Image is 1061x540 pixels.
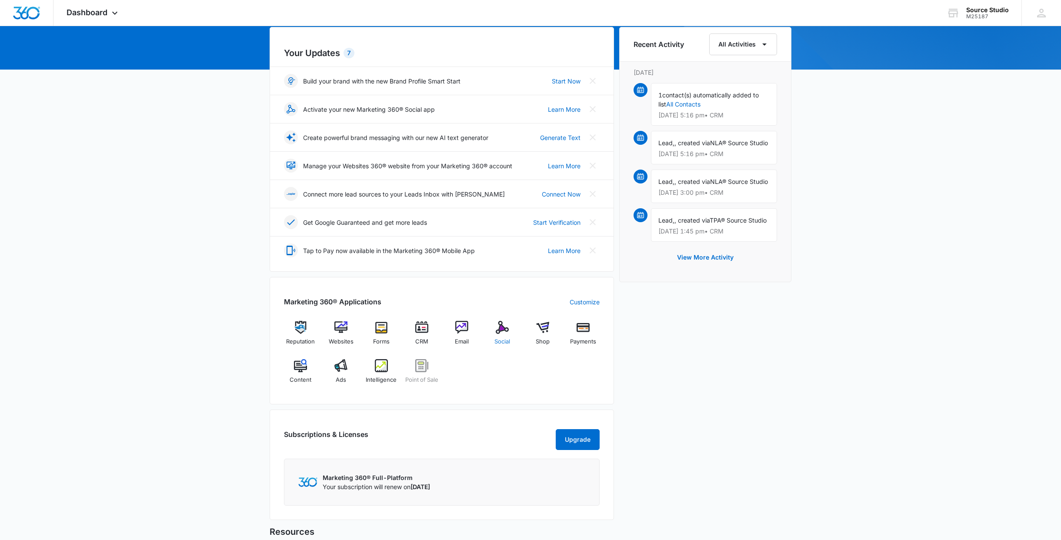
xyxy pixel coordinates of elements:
[710,217,767,224] span: TPA® Source Studio
[570,297,600,307] a: Customize
[344,48,354,58] div: 7
[634,39,684,50] h6: Recent Activity
[303,246,475,255] p: Tap to Pay now available in the Marketing 360® Mobile App
[634,68,777,77] p: [DATE]
[586,243,600,257] button: Close
[566,321,600,352] a: Payments
[284,429,368,447] h2: Subscriptions & Licenses
[67,8,107,17] span: Dashboard
[324,321,358,352] a: Websites
[303,105,435,114] p: Activate your new Marketing 360® Social app
[526,321,560,352] a: Shop
[548,161,581,170] a: Learn More
[658,91,759,108] span: contact(s) automatically added to list
[298,477,317,487] img: Marketing 360 Logo
[548,105,581,114] a: Learn More
[290,376,311,384] span: Content
[658,112,770,118] p: [DATE] 5:16 pm • CRM
[536,337,550,346] span: Shop
[586,215,600,229] button: Close
[336,376,346,384] span: Ads
[366,376,397,384] span: Intelligence
[658,228,770,234] p: [DATE] 1:45 pm • CRM
[710,139,768,147] span: NLA® Source Studio
[405,376,438,384] span: Point of Sale
[373,337,390,346] span: Forms
[570,337,596,346] span: Payments
[586,159,600,173] button: Close
[658,190,770,196] p: [DATE] 3:00 pm • CRM
[658,178,674,185] span: Lead,
[552,77,581,86] a: Start Now
[540,133,581,142] a: Generate Text
[966,13,1009,20] div: account id
[533,218,581,227] a: Start Verification
[674,139,710,147] span: , created via
[324,359,358,390] a: Ads
[586,102,600,116] button: Close
[323,482,430,491] p: Your subscription will renew on
[586,130,600,144] button: Close
[303,218,427,227] p: Get Google Guaranteed and get more leads
[284,359,317,390] a: Content
[286,337,315,346] span: Reputation
[455,337,469,346] span: Email
[415,337,428,346] span: CRM
[548,246,581,255] a: Learn More
[303,133,488,142] p: Create powerful brand messaging with our new AI text generator
[405,359,438,390] a: Point of Sale
[658,151,770,157] p: [DATE] 5:16 pm • CRM
[966,7,1009,13] div: account name
[542,190,581,199] a: Connect Now
[556,429,600,450] button: Upgrade
[303,190,505,199] p: Connect more lead sources to your Leads Inbox with [PERSON_NAME]
[668,247,742,268] button: View More Activity
[494,337,510,346] span: Social
[303,77,460,86] p: Build your brand with the new Brand Profile Smart Start
[329,337,354,346] span: Websites
[270,525,791,538] h5: Resources
[658,91,662,99] span: 1
[365,321,398,352] a: Forms
[674,217,710,224] span: , created via
[365,359,398,390] a: Intelligence
[586,74,600,88] button: Close
[284,47,600,60] h2: Your Updates
[284,321,317,352] a: Reputation
[674,178,710,185] span: , created via
[410,483,430,490] span: [DATE]
[709,33,777,55] button: All Activities
[666,100,701,108] a: All Contacts
[405,321,438,352] a: CRM
[445,321,479,352] a: Email
[323,473,430,482] p: Marketing 360® Full-Platform
[658,139,674,147] span: Lead,
[586,187,600,201] button: Close
[284,297,381,307] h2: Marketing 360® Applications
[303,161,512,170] p: Manage your Websites 360® website from your Marketing 360® account
[710,178,768,185] span: NLA® Source Studio
[486,321,519,352] a: Social
[658,217,674,224] span: Lead,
